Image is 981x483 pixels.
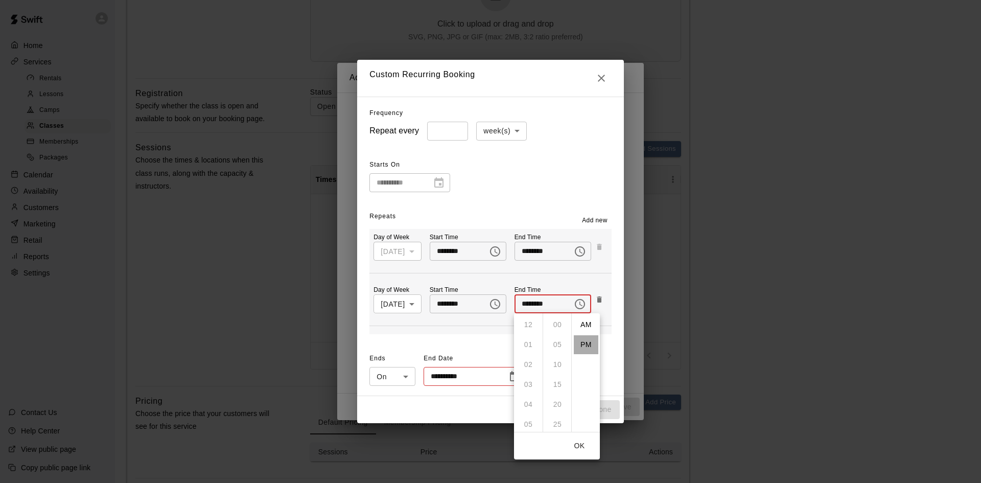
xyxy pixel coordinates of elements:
[515,286,591,294] p: End Time
[574,315,598,334] li: AM
[591,291,608,308] button: Remove
[574,335,598,354] li: PM
[571,313,600,432] ul: Select meridiem
[515,233,591,242] p: End Time
[476,122,527,141] div: week(s)
[369,213,396,220] span: Repeats
[430,233,506,242] p: Start Time
[570,241,590,262] button: Choose time, selected time is 4:00 PM
[373,286,421,294] p: Day of Week
[369,367,415,386] div: On
[369,124,419,138] h6: Repeat every
[485,294,505,314] button: Choose time, selected time is 3:00 PM
[563,436,596,455] button: OK
[373,242,421,261] div: [DATE]
[591,68,612,88] button: Close
[504,366,525,387] button: Choose date
[430,286,506,294] p: Start Time
[485,241,505,262] button: Choose time, selected time is 3:00 PM
[373,233,421,242] p: Day of Week
[578,213,612,229] button: Add new
[369,351,415,367] span: Ends
[373,294,421,313] div: [DATE]
[357,60,623,97] h2: Custom Recurring Booking
[582,216,608,226] span: Add new
[570,294,590,314] button: Choose time
[424,351,526,367] span: End Date
[369,109,403,117] span: Frequency
[369,157,450,173] span: Starts On
[543,313,571,432] ul: Select minutes
[514,313,543,432] ul: Select hours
